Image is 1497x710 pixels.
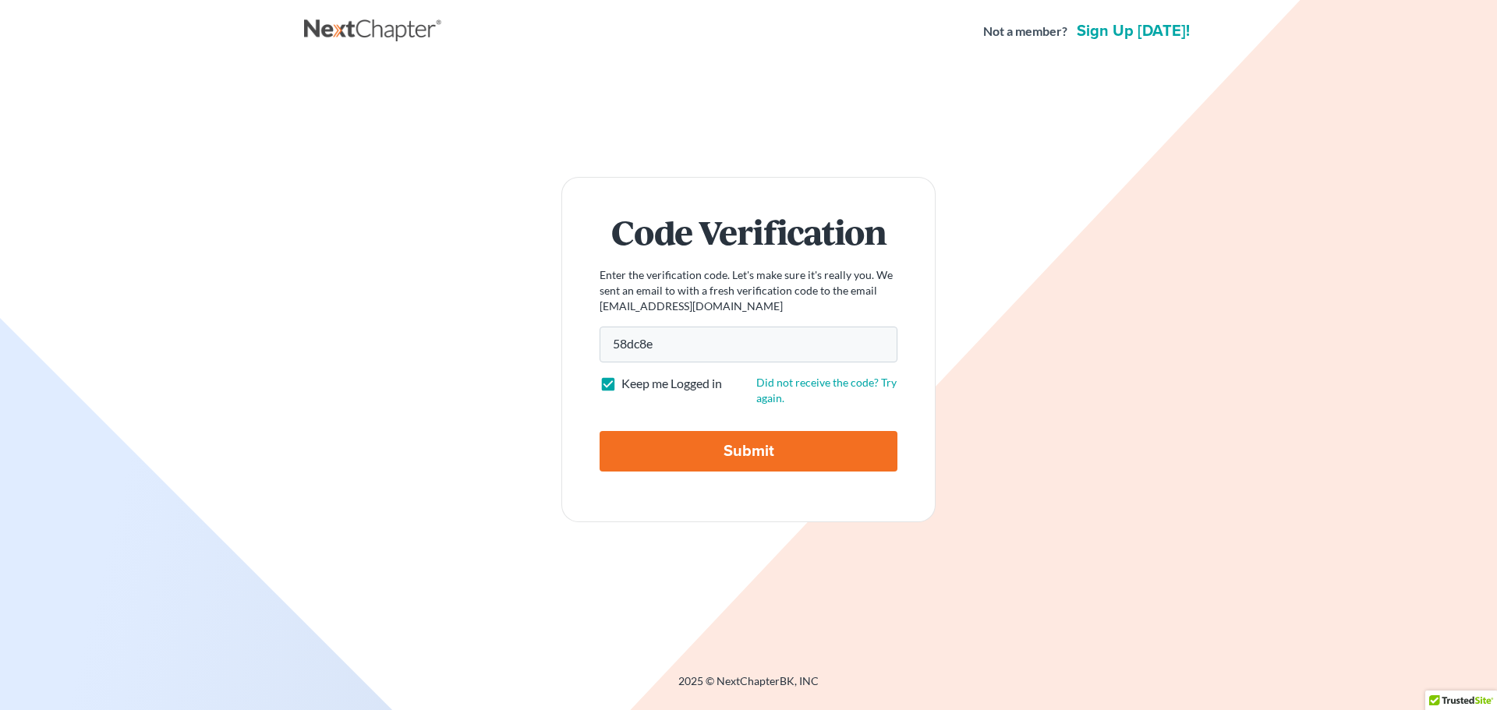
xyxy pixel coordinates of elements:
[1074,23,1193,39] a: Sign up [DATE]!
[600,431,897,472] input: Submit
[756,376,897,404] a: Did not receive the code? Try again.
[600,267,897,314] p: Enter the verification code. Let's make sure it's really you. We sent an email to with a fresh ve...
[600,215,897,249] h1: Code Verification
[600,327,897,362] input: Your code (from email)
[621,375,722,393] label: Keep me Logged in
[304,673,1193,701] div: 2025 © NextChapterBK, INC
[983,23,1067,41] strong: Not a member?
